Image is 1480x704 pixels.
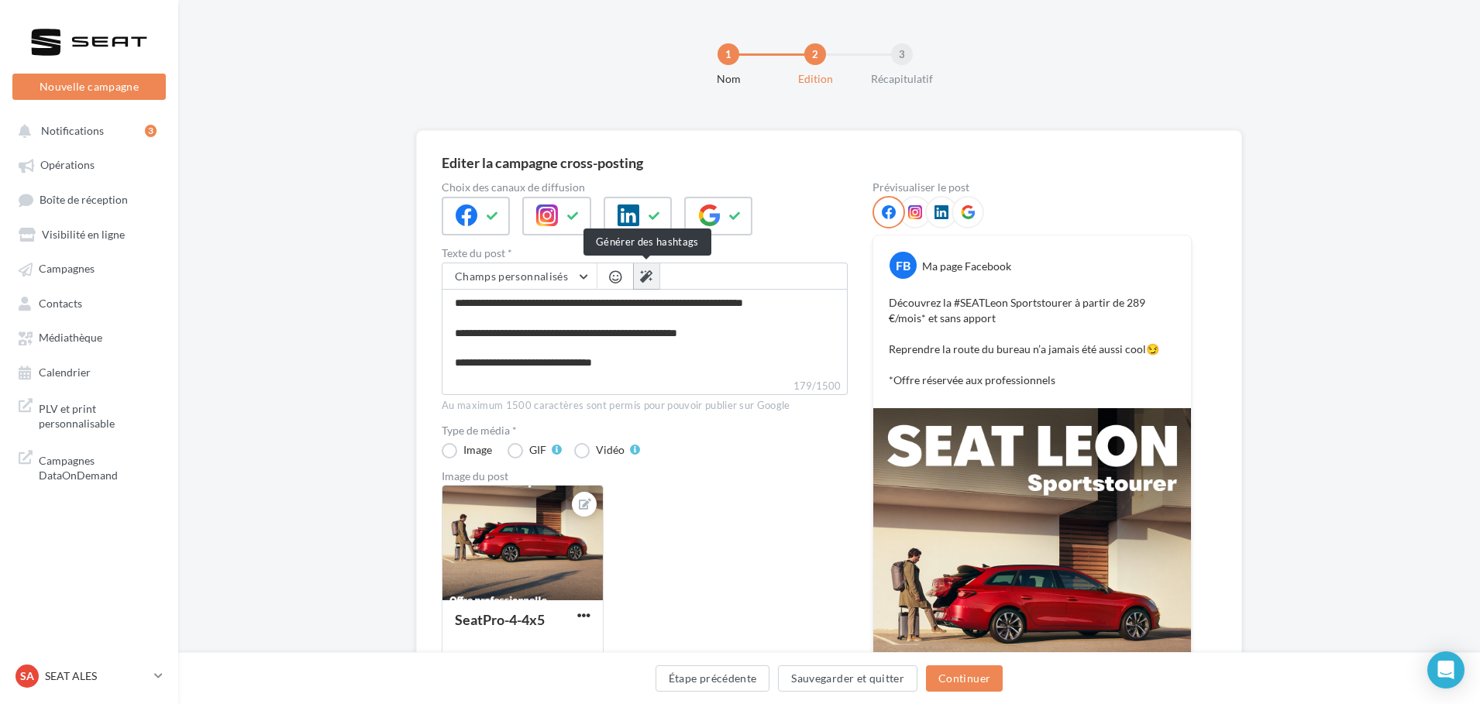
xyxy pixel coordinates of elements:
[596,445,625,455] div: Vidéo
[9,444,169,489] a: Campagnes DataOnDemand
[442,248,848,259] label: Texte du post *
[442,263,597,290] button: Champs personnalisés
[9,323,169,351] a: Médiathèque
[442,378,848,395] label: 179/1500
[40,159,95,172] span: Opérations
[9,358,169,386] a: Calendrier
[679,71,778,87] div: Nom
[9,185,169,214] a: Boîte de réception
[442,156,643,170] div: Editer la campagne cross-posting
[39,450,160,483] span: Campagnes DataOnDemand
[9,254,169,282] a: Campagnes
[9,150,169,178] a: Opérations
[889,295,1175,388] p: Découvrez la #SEATLeon Sportstourer à partir de 289 €/mois* et sans apport Reprendre la route du ...
[656,665,770,692] button: Étape précédente
[39,263,95,276] span: Campagnes
[529,445,546,455] div: GIF
[9,116,163,144] button: Notifications 3
[39,297,82,310] span: Contacts
[922,259,1011,274] div: Ma page Facebook
[463,445,492,455] div: Image
[455,270,568,283] span: Champs personnalisés
[42,228,125,241] span: Visibilité en ligne
[455,611,545,628] div: SeatPro-4-4x5
[926,665,1003,692] button: Continuer
[442,425,848,436] label: Type de média *
[40,193,128,206] span: Boîte de réception
[873,182,1192,193] div: Prévisualiser le post
[891,43,913,65] div: 3
[20,668,34,684] span: SA
[39,366,91,379] span: Calendrier
[804,43,826,65] div: 2
[718,43,739,65] div: 1
[45,668,148,684] p: SEAT ALES
[852,71,952,87] div: Récapitulatif
[766,71,865,87] div: Edition
[890,252,917,279] div: FB
[12,661,166,691] a: SA SEAT ALES
[12,74,166,100] button: Nouvelle campagne
[41,124,104,137] span: Notifications
[442,471,848,482] div: Image du post
[9,220,169,248] a: Visibilité en ligne
[778,665,917,692] button: Sauvegarder et quitter
[39,331,102,345] span: Médiathèque
[9,289,169,317] a: Contacts
[1427,651,1465,689] div: Open Intercom Messenger
[9,392,169,438] a: PLV et print personnalisable
[442,182,848,193] label: Choix des canaux de diffusion
[145,125,157,137] div: 3
[583,228,711,256] div: Générer des hashtags
[442,399,848,413] div: Au maximum 1500 caractères sont permis pour pouvoir publier sur Google
[39,398,160,431] span: PLV et print personnalisable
